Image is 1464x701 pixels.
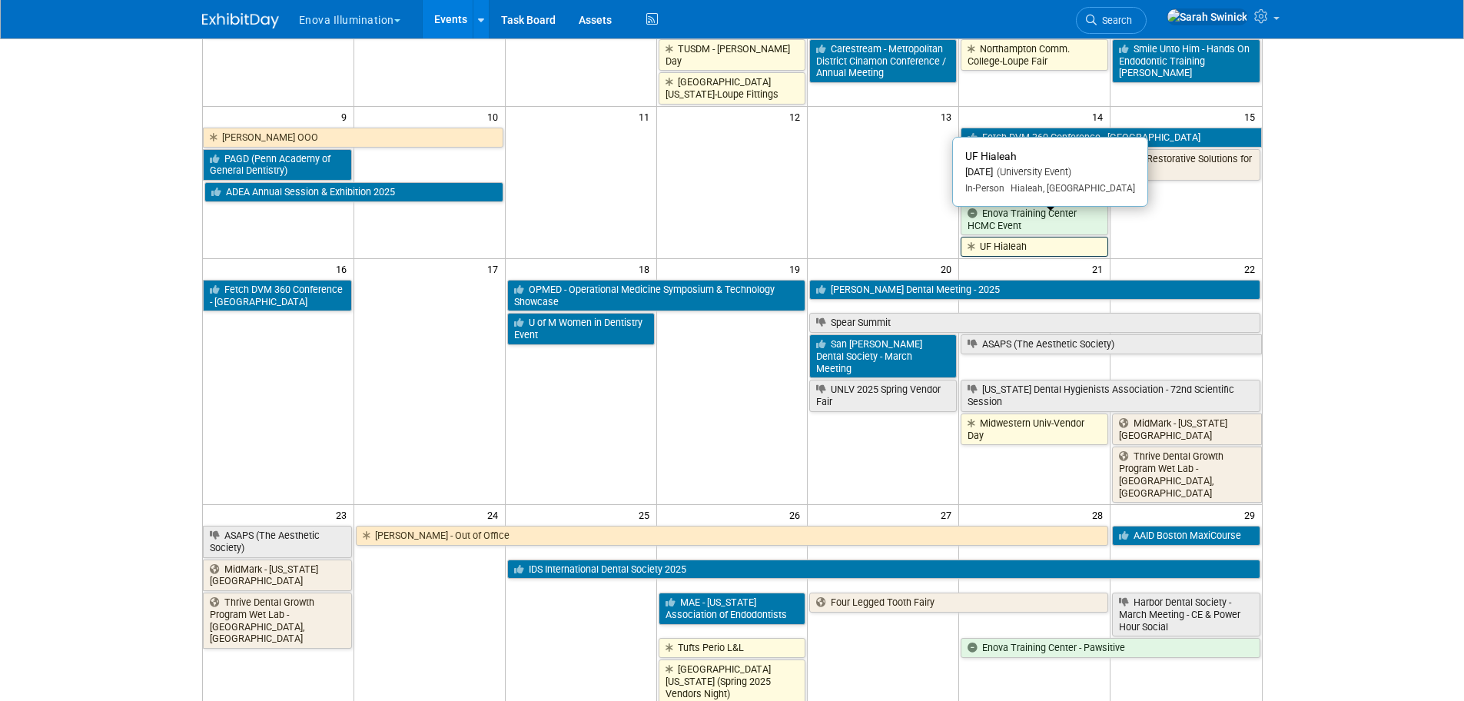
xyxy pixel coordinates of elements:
[203,526,352,557] a: ASAPS (The Aesthetic Society)
[203,593,352,649] a: Thrive Dental Growth Program Wet Lab - [GEOGRAPHIC_DATA], [GEOGRAPHIC_DATA]
[637,107,656,126] span: 11
[939,259,958,278] span: 20
[1243,107,1262,126] span: 15
[961,128,1261,148] a: Fetch DVM 360 Conference - [GEOGRAPHIC_DATA]
[507,313,655,344] a: U of M Women in Dentistry Event
[809,593,1108,613] a: Four Legged Tooth Fairy
[203,560,352,591] a: MidMark - [US_STATE][GEOGRAPHIC_DATA]
[1091,259,1110,278] span: 21
[961,414,1108,445] a: Midwestern Univ-Vendor Day
[1004,183,1135,194] span: Hialeah, [GEOGRAPHIC_DATA]
[1091,107,1110,126] span: 14
[203,149,352,181] a: PAGD (Penn Academy of General Dentistry)
[202,13,279,28] img: ExhibitDay
[659,593,806,624] a: MAE - [US_STATE] Association of Endodontists
[1112,526,1260,546] a: AAID Boston MaxiCourse
[340,107,354,126] span: 9
[1167,8,1248,25] img: Sarah Swinick
[961,380,1260,411] a: [US_STATE] Dental Hygienists Association - 72nd Scientific Session
[961,237,1108,257] a: UF Hialeah
[965,150,1017,162] span: UF Hialeah
[961,334,1261,354] a: ASAPS (The Aesthetic Society)
[1112,447,1261,503] a: Thrive Dental Growth Program Wet Lab - [GEOGRAPHIC_DATA], [GEOGRAPHIC_DATA]
[637,259,656,278] span: 18
[809,280,1260,300] a: [PERSON_NAME] Dental Meeting - 2025
[788,505,807,524] span: 26
[961,204,1108,235] a: Enova Training Center HCMC Event
[809,313,1260,333] a: Spear Summit
[203,280,352,311] a: Fetch DVM 360 Conference - [GEOGRAPHIC_DATA]
[788,259,807,278] span: 19
[486,505,505,524] span: 24
[1112,39,1260,83] a: Smile Unto Him - Hands On Endodontic Training [PERSON_NAME]
[965,183,1004,194] span: In-Person
[659,39,806,71] a: TUSDM - [PERSON_NAME] Day
[1076,7,1147,34] a: Search
[1112,593,1260,636] a: Harbor Dental Society - March Meeting - CE & Power Hour Social
[486,107,505,126] span: 10
[356,526,1108,546] a: [PERSON_NAME] - Out of Office
[203,128,503,148] a: [PERSON_NAME] OOO
[486,259,505,278] span: 17
[204,182,503,202] a: ADEA Annual Session & Exhibition 2025
[961,39,1108,71] a: Northampton Comm. College-Loupe Fair
[1243,505,1262,524] span: 29
[939,107,958,126] span: 13
[809,380,957,411] a: UNLV 2025 Spring Vendor Fair
[507,280,806,311] a: OPMED - Operational Medicine Symposium & Technology Showcase
[809,39,957,83] a: Carestream - Metropolitan District Cinamon Conference / Annual Meeting
[993,166,1071,178] span: (University Event)
[334,259,354,278] span: 16
[1097,15,1132,26] span: Search
[659,638,806,658] a: Tufts Perio L&L
[961,638,1260,658] a: Enova Training Center - Pawsitive
[659,72,806,104] a: [GEOGRAPHIC_DATA][US_STATE]-Loupe Fittings
[1091,505,1110,524] span: 28
[788,107,807,126] span: 12
[637,505,656,524] span: 25
[1112,414,1261,445] a: MidMark - [US_STATE][GEOGRAPHIC_DATA]
[1243,259,1262,278] span: 22
[809,334,957,378] a: San [PERSON_NAME] Dental Society - March Meeting
[507,560,1260,580] a: IDS International Dental Society 2025
[939,505,958,524] span: 27
[965,166,1135,179] div: [DATE]
[334,505,354,524] span: 23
